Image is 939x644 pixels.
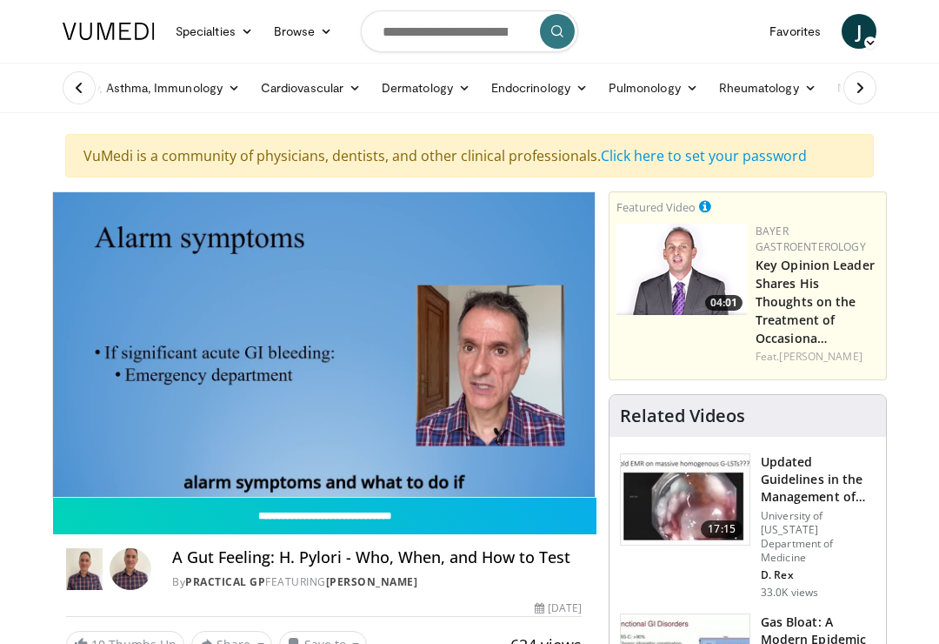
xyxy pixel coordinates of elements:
img: Practical GP [66,548,103,590]
p: University of [US_STATE] Department of Medicine [761,509,876,565]
a: Dermatology [371,70,481,105]
div: Feat. [756,349,879,365]
video-js: Video Player [53,192,595,497]
h4: Related Videos [620,406,745,426]
span: 17:15 [701,520,743,538]
a: J [842,14,876,49]
a: Cardiovascular [250,70,371,105]
a: Pulmonology [598,70,709,105]
a: Practical GP [185,574,265,589]
span: 04:01 [705,295,743,311]
div: [DATE] [535,600,582,616]
a: Bayer Gastroenterology [756,224,866,254]
a: Rheumatology [709,70,827,105]
img: 9828b8df-38ad-4333-b93d-bb657251ca89.png.150x105_q85_crop-smart_upscale.png [616,224,747,315]
a: Browse [263,14,343,49]
a: 17:15 Updated Guidelines in the Management of Large Colon Polyps: Inspecti… University of [US_STA... [620,453,876,600]
a: [PERSON_NAME] [326,574,418,589]
h3: Updated Guidelines in the Management of Large Colon Polyps: Inspecti… [761,453,876,506]
img: dfcfcb0d-b871-4e1a-9f0c-9f64970f7dd8.150x105_q85_crop-smart_upscale.jpg [621,454,749,545]
a: Key Opinion Leader Shares His Thoughts on the Treatment of Occasiona… [756,257,875,346]
a: Favorites [759,14,831,49]
a: 04:01 [616,224,747,315]
h4: A Gut Feeling: H. Pylori - Who, When, and How to Test [172,548,582,567]
small: Featured Video [616,199,696,215]
p: D. Rex [761,568,876,582]
p: 33.0K views [761,586,818,600]
input: Search topics, interventions [361,10,578,52]
a: [PERSON_NAME] [779,349,862,364]
div: VuMedi is a community of physicians, dentists, and other clinical professionals. [65,134,874,178]
img: VuMedi Logo [63,23,155,40]
a: Allergy, Asthma, Immunology [52,70,250,105]
a: Specialties [165,14,263,49]
a: Endocrinology [481,70,598,105]
img: Avatar [110,548,151,590]
div: By FEATURING [172,574,582,590]
a: Click here to set your password [601,146,807,165]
